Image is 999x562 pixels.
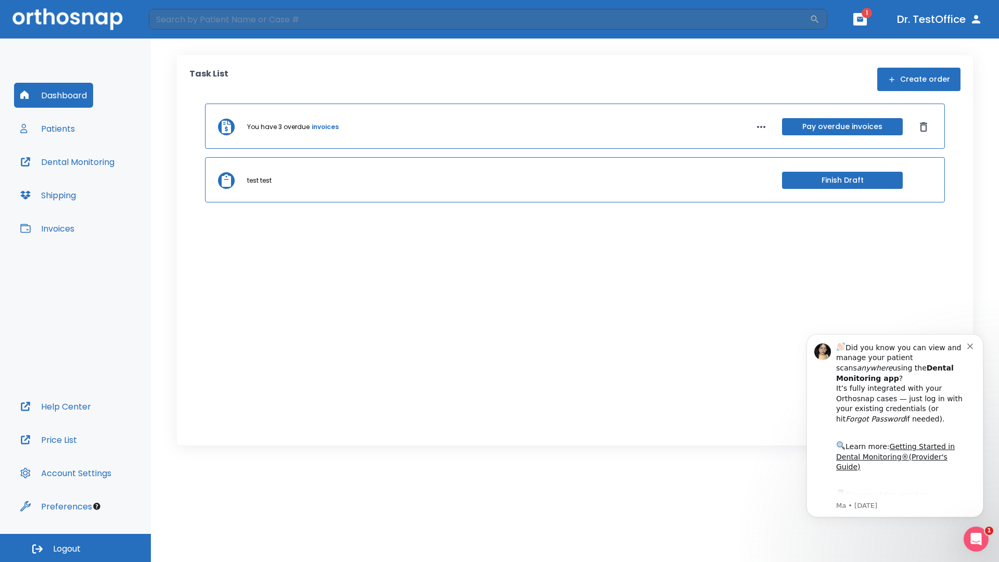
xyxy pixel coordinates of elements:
[985,527,993,535] span: 1
[45,170,176,223] div: Download the app: | ​ Let us know if you need help getting started!
[782,118,903,135] button: Pay overdue invoices
[14,183,82,208] button: Shipping
[782,172,903,189] button: Finish Draft
[14,116,81,141] button: Patients
[14,83,93,108] button: Dashboard
[964,527,989,552] iframe: Intercom live chat
[12,8,123,30] img: Orthosnap
[14,149,121,174] button: Dental Monitoring
[862,8,872,18] span: 1
[791,318,999,534] iframe: Intercom notifications message
[877,68,960,91] button: Create order
[14,394,97,419] button: Help Center
[312,122,339,132] a: invoices
[176,22,185,31] button: Dismiss notification
[53,543,81,555] span: Logout
[247,176,272,185] p: test test
[92,502,101,511] div: Tooltip anchor
[893,10,987,29] button: Dr. TestOffice
[247,122,310,132] p: You have 3 overdue
[45,183,176,192] p: Message from Ma, sent 2w ago
[149,9,810,30] input: Search by Patient Name or Case #
[14,216,81,241] button: Invoices
[189,68,228,91] p: Task List
[14,494,98,519] button: Preferences
[14,427,83,452] button: Price List
[14,461,118,486] button: Account Settings
[45,172,138,191] a: App Store
[915,119,932,135] button: Dismiss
